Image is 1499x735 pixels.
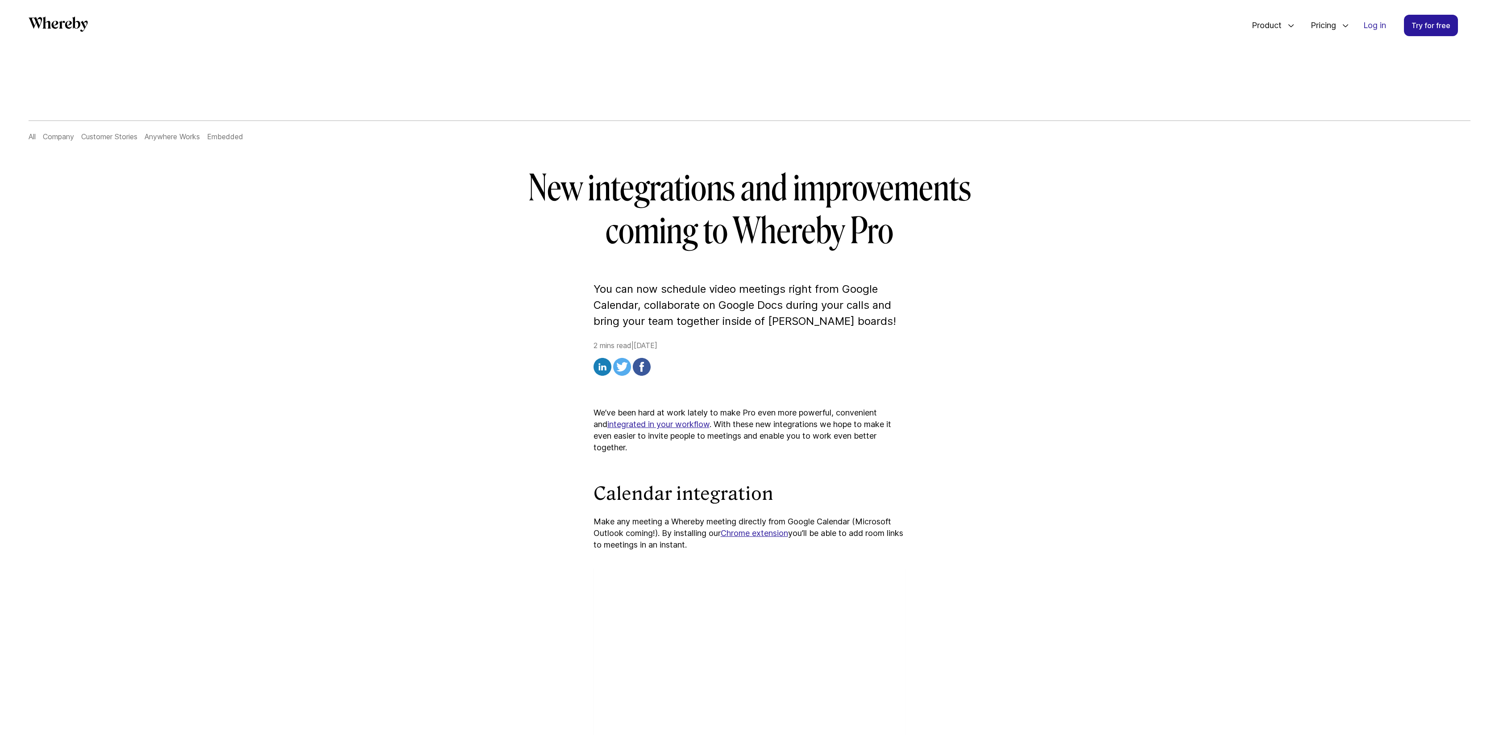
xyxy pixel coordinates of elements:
a: All [29,132,36,141]
a: Try for free [1404,15,1458,36]
a: Anywhere Works [145,132,200,141]
p: Make any meeting a Whereby meeting directly from Google Calendar (Microsoft Outlook coming!). By ... [594,516,906,551]
div: 2 mins read | [DATE] [594,340,906,378]
a: Embedded [207,132,243,141]
svg: Whereby [29,17,88,32]
img: linkedin [594,358,611,376]
h1: New integrations and improvements coming to Whereby Pro [493,167,1007,253]
img: facebook [633,358,651,376]
a: Customer Stories [81,132,137,141]
a: integrated in your workflow [607,419,710,429]
span: Pricing [1302,11,1338,40]
a: Company [43,132,74,141]
img: twitter [613,358,631,376]
span: Product [1243,11,1284,40]
p: We’ve been hard at work lately to make Pro even more powerful, convenient and . With these new in... [594,407,906,453]
a: Log in [1356,15,1393,36]
p: You can now schedule video meetings right from Google Calendar, collaborate on Google Docs during... [594,281,906,329]
a: Whereby [29,17,88,35]
a: Chrome extension [721,528,788,538]
h2: Calendar integration [594,482,906,505]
